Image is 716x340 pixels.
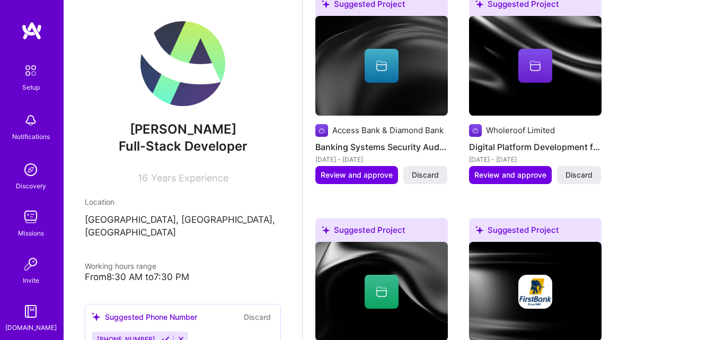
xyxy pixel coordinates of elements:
i: icon SuggestedTeams [475,226,483,234]
img: cover [315,16,448,116]
button: Review and approve [315,166,398,184]
img: Company logo [518,275,552,309]
div: Discovery [16,180,46,191]
p: [GEOGRAPHIC_DATA], [GEOGRAPHIC_DATA], [GEOGRAPHIC_DATA] [85,214,281,239]
span: Years Experience [151,172,228,184]
button: Discard [241,311,274,323]
img: guide book [20,301,41,322]
span: Discard [565,170,593,180]
div: Notifications [12,131,50,142]
i: icon SuggestedTeams [92,312,101,321]
button: Review and approve [469,166,552,184]
span: Review and approve [474,170,546,180]
img: logo [21,21,42,40]
div: [DATE] - [DATE] [315,154,448,165]
img: bell [20,110,41,131]
span: Review and approve [321,170,393,180]
div: Missions [18,228,44,239]
button: Discard [403,166,447,184]
span: Working hours range [85,261,156,271]
div: Suggested Project [315,218,448,246]
i: icon SuggestedTeams [322,226,330,234]
div: Suggested Project [469,218,602,246]
div: Setup [22,82,40,93]
div: From 8:30 AM to 7:30 PM [85,272,281,283]
img: Company logo [315,124,328,137]
span: Discard [412,170,439,180]
h4: Banking Systems Security Auditing [315,140,448,154]
span: Full-Stack Developer [119,138,247,154]
div: Wholeroof Limited [486,125,555,136]
img: Invite [20,254,41,275]
div: [DOMAIN_NAME] [5,322,57,333]
button: Discard [557,166,601,184]
div: [DATE] - [DATE] [469,154,602,165]
span: [PERSON_NAME] [85,121,281,137]
img: setup [20,59,42,82]
img: cover [469,16,602,116]
div: Invite [23,275,39,286]
div: Access Bank & Diamond Bank [332,125,444,136]
h4: Digital Platform Development for SMEs [469,140,602,154]
span: 16 [138,172,148,184]
img: discovery [20,159,41,180]
div: Suggested Phone Number [92,311,197,322]
img: teamwork [20,206,41,228]
div: Location [85,196,281,207]
img: Company logo [469,124,482,137]
img: User Avatar [140,21,225,106]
